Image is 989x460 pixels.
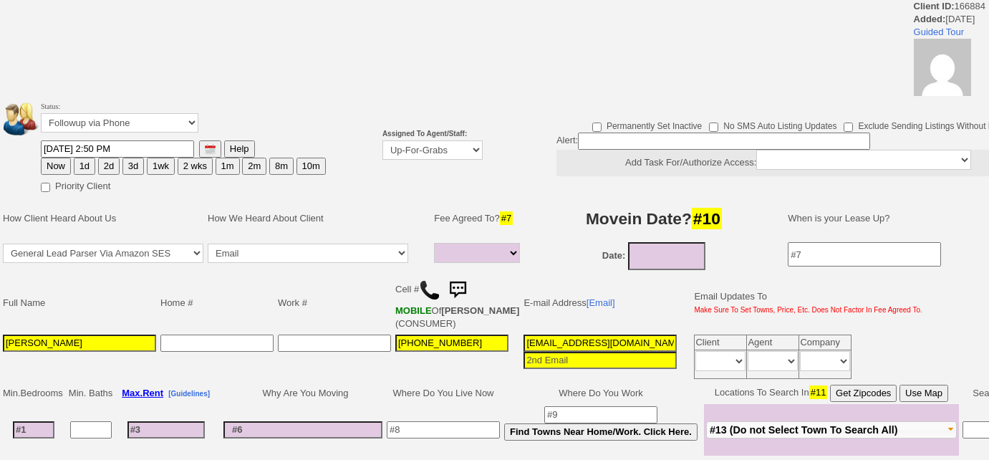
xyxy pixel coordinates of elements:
button: Get Zipcodes [830,385,897,402]
span: Rent [143,388,163,398]
td: Fee Agreed To? [432,197,526,240]
img: sms.png [443,276,472,305]
input: Exclude Sending Listings Without Pics [844,123,853,132]
img: call.png [419,279,440,301]
td: Company [799,335,851,350]
label: Priority Client [41,176,110,193]
b: CSC Wireless, LLC [395,305,432,316]
td: Full Name [1,274,158,332]
button: 2m [242,158,266,175]
td: Cell # Of (CONSUMER) [393,274,521,332]
input: #9 [544,406,657,423]
td: Where Do You Live Now [385,383,502,404]
input: 1st Email - Question #0 [524,335,677,352]
button: Now [41,158,71,175]
span: #10 [692,208,722,229]
span: #11 [809,385,828,399]
input: #1 [13,421,54,439]
input: #3 [127,421,205,439]
button: Find Towns Near Home/Work. Click Here. [504,423,698,441]
font: Make Sure To Set Towns, Price, Etc. Does Not Factor In Fee Agreed To. [694,306,922,314]
b: Date: [602,250,626,261]
button: #13 (Do not Select Town To Search All) [706,421,957,439]
b: Client ID: [914,1,955,11]
font: Status: [41,102,198,129]
font: MOBILE [395,305,432,316]
td: Agent [747,335,799,350]
span: Bedrooms [21,388,63,398]
input: #6 [223,421,382,439]
td: Work # [276,274,393,332]
b: Assigned To Agent/Staff: [382,130,467,138]
button: 10m [296,158,326,175]
b: Added: [914,14,946,24]
td: How We Heard About Client [206,197,425,240]
td: Min. Baths [67,383,115,404]
td: Home # [158,274,276,332]
input: No SMS Auto Listing Updates [709,123,718,132]
td: Email Updates To [683,274,925,332]
button: 3d [122,158,144,175]
b: [PERSON_NAME] [441,305,519,316]
img: people.png [4,103,47,135]
b: [Guidelines] [168,390,210,398]
td: Client [695,335,747,350]
span: #13 (Do not Select Town To Search All) [710,424,898,436]
td: Where Do You Work [502,383,700,404]
button: 1d [74,158,95,175]
button: 1m [216,158,240,175]
img: [calendar icon] [205,144,216,155]
a: [Email] [587,297,615,308]
input: Permanently Set Inactive [592,123,602,132]
td: E-mail Address [521,274,679,332]
input: Priority Client [41,183,50,192]
td: Why Are You Moving [221,383,385,404]
button: Use Map [899,385,948,402]
b: Max. [122,388,163,398]
label: No SMS Auto Listing Updates [709,116,836,133]
img: 41de1265120f11d883530395a4a60095 [914,39,971,96]
td: Min. [1,383,67,404]
button: 8m [269,158,294,175]
span: #7 [500,211,513,225]
button: 2 wks [178,158,213,175]
nobr: Locations To Search In [715,387,948,398]
td: How Client Heard About Us [1,197,206,240]
a: Guided Tour [914,27,965,37]
input: 2nd Email [524,352,677,369]
a: [Guidelines] [168,388,210,398]
h3: Movein Date? [536,206,772,231]
label: Permanently Set Inactive [592,116,702,133]
button: Help [224,140,255,158]
input: #8 [387,421,500,439]
button: 1wk [147,158,175,175]
button: 2d [98,158,120,175]
input: #7 [788,242,941,267]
